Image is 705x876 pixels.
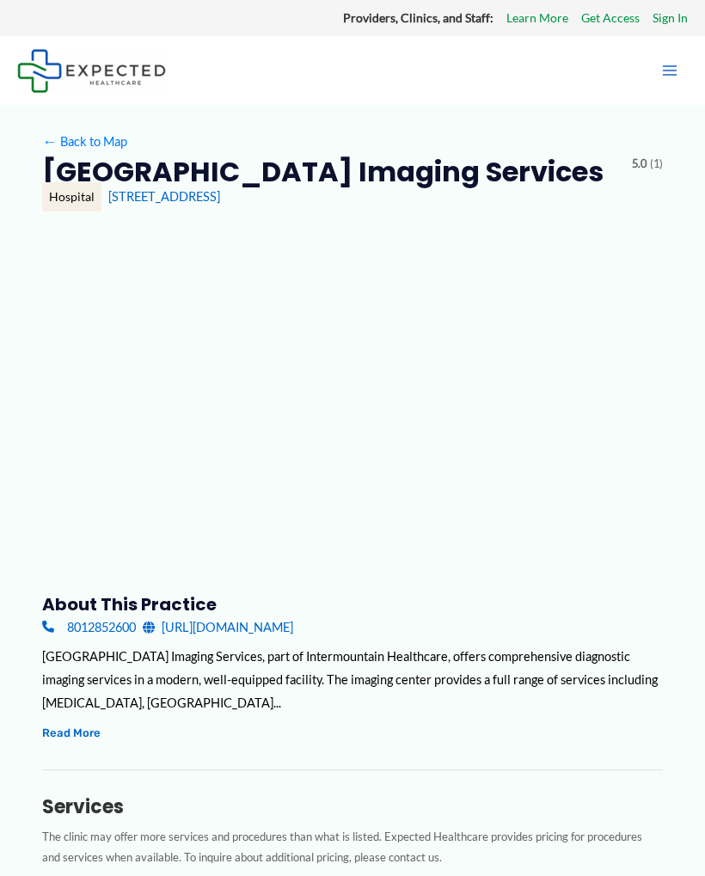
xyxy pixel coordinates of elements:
[343,10,493,25] strong: Providers, Clinics, and Staff:
[17,49,166,93] img: Expected Healthcare Logo - side, dark font, small
[42,795,663,819] h3: Services
[42,182,101,211] div: Hospital
[42,826,663,868] p: The clinic may offer more services and procedures than what is listed. Expected Healthcare provid...
[42,593,663,616] h3: About this practice
[42,723,101,743] button: Read More
[42,645,663,714] div: [GEOGRAPHIC_DATA] Imaging Services, part of Intermountain Healthcare, offers comprehensive diagno...
[108,189,220,204] a: [STREET_ADDRESS]
[42,154,604,190] h2: [GEOGRAPHIC_DATA] Imaging Services
[650,154,663,175] span: (1)
[143,616,293,639] a: [URL][DOMAIN_NAME]
[506,7,568,29] a: Learn More
[652,52,688,89] button: Main menu toggle
[42,134,58,150] span: ←
[653,7,688,29] a: Sign In
[42,130,127,153] a: ←Back to Map
[42,616,136,639] a: 8012852600
[581,7,640,29] a: Get Access
[632,154,647,175] span: 5.0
